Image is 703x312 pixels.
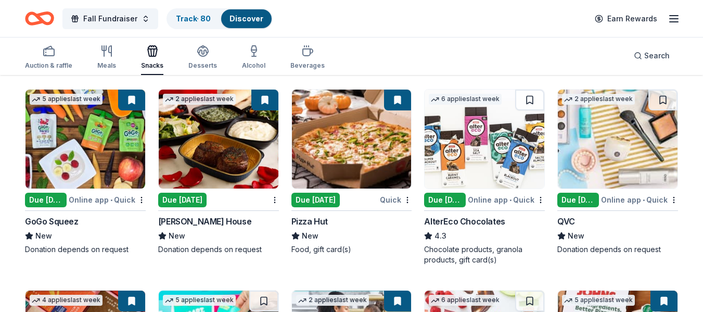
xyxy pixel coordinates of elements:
[25,6,54,31] a: Home
[25,90,145,189] img: Image for GoGo Squeez
[292,90,412,189] img: Image for Pizza Hut
[188,61,217,70] div: Desserts
[424,193,466,207] div: Due [DATE]
[557,193,599,207] div: Due [DATE]
[509,196,512,204] span: •
[434,230,446,242] span: 4.3
[69,193,146,206] div: Online app Quick
[25,215,79,228] div: GoGo Squeez
[291,89,412,255] a: Image for Pizza HutDue [DATE]QuickPizza HutNewFood, gift card(s)
[557,244,678,255] div: Donation depends on request
[290,41,325,75] button: Beverages
[291,244,412,255] div: Food, gift card(s)
[25,89,146,255] a: Image for GoGo Squeez5 applieslast weekDue [DATE]Online app•QuickGoGo SqueezNewDonation depends o...
[589,9,663,28] a: Earn Rewards
[425,90,544,189] img: Image for AlterEco Chocolates
[141,41,163,75] button: Snacks
[568,230,584,242] span: New
[30,94,103,105] div: 5 applies last week
[644,49,670,62] span: Search
[188,41,217,75] button: Desserts
[163,94,236,105] div: 2 applies last week
[25,61,72,70] div: Auction & raffle
[429,94,502,105] div: 6 applies last week
[163,295,236,306] div: 5 applies last week
[290,61,325,70] div: Beverages
[429,295,502,306] div: 6 applies last week
[625,45,678,66] button: Search
[562,94,635,105] div: 2 applies last week
[25,244,146,255] div: Donation depends on request
[291,215,328,228] div: Pizza Hut
[557,89,678,255] a: Image for QVC2 applieslast weekDue [DATE]Online app•QuickQVCNewDonation depends on request
[562,295,635,306] div: 5 applies last week
[424,215,505,228] div: AlterEco Chocolates
[35,230,52,242] span: New
[25,41,72,75] button: Auction & raffle
[158,244,279,255] div: Donation depends on request
[158,193,207,207] div: Due [DATE]
[601,193,678,206] div: Online app Quick
[291,193,340,207] div: Due [DATE]
[302,230,318,242] span: New
[558,90,678,189] img: Image for QVC
[25,193,67,207] div: Due [DATE]
[229,14,263,23] a: Discover
[62,8,158,29] button: Fall Fundraiser
[424,89,545,265] a: Image for AlterEco Chocolates6 applieslast weekDue [DATE]Online app•QuickAlterEco Chocolates4.3Ch...
[424,244,545,265] div: Chocolate products, granola products, gift card(s)
[167,8,273,29] button: Track· 80Discover
[97,61,116,70] div: Meals
[110,196,112,204] span: •
[468,193,545,206] div: Online app Quick
[242,41,265,75] button: Alcohol
[30,295,103,306] div: 4 applies last week
[158,215,251,228] div: [PERSON_NAME] House
[141,61,163,70] div: Snacks
[169,230,185,242] span: New
[557,215,575,228] div: QVC
[158,89,279,255] a: Image for Ruth's Chris Steak House2 applieslast weekDue [DATE][PERSON_NAME] HouseNewDonation depe...
[242,61,265,70] div: Alcohol
[643,196,645,204] span: •
[159,90,278,189] img: Image for Ruth's Chris Steak House
[380,193,412,206] div: Quick
[296,295,369,306] div: 2 applies last week
[83,13,137,25] span: Fall Fundraiser
[97,41,116,75] button: Meals
[176,14,211,23] a: Track· 80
